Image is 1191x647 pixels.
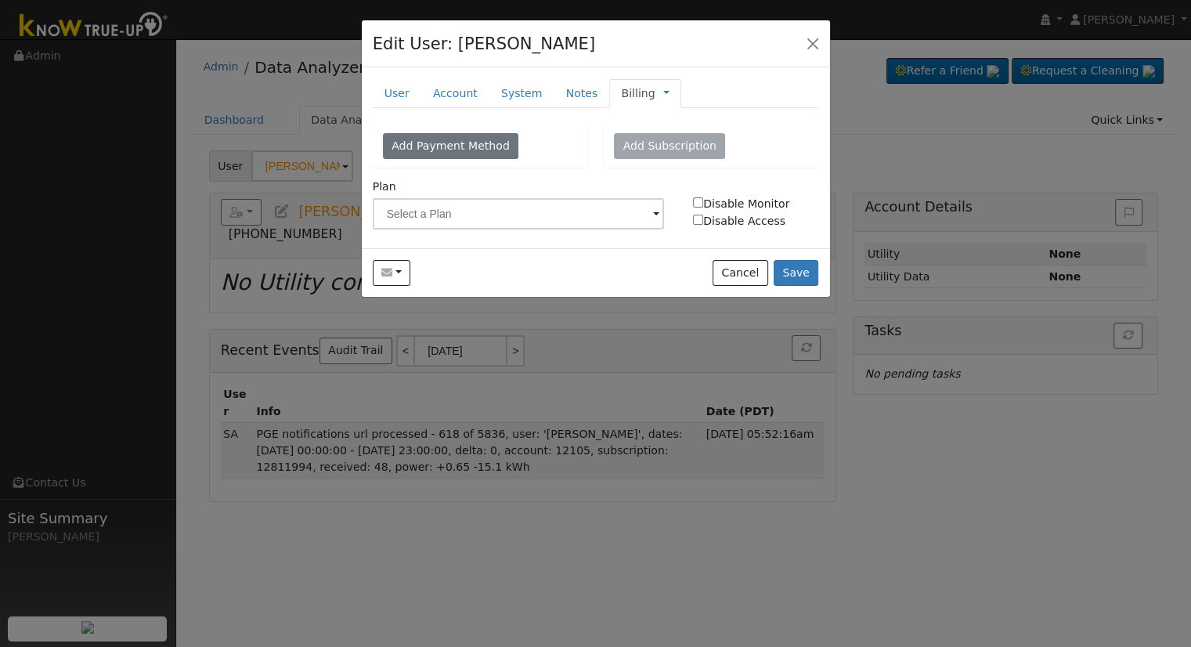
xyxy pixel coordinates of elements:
[489,79,554,108] a: System
[693,215,703,225] input: Disable Access
[621,85,655,102] a: Billing
[373,260,411,287] button: roxie6148@comcast.net
[373,31,596,56] h4: Edit User: [PERSON_NAME]
[774,260,819,287] button: Save
[713,260,768,287] button: Cancel
[383,133,519,160] button: Add Payment Method
[373,179,396,195] label: Plan
[421,79,489,108] a: Account
[693,197,703,208] input: Disable Monitor
[685,196,827,212] label: Disable Monitor
[373,198,665,230] input: Select a Plan
[554,79,609,108] a: Notes
[685,213,827,230] label: Disable Access
[373,79,421,108] a: User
